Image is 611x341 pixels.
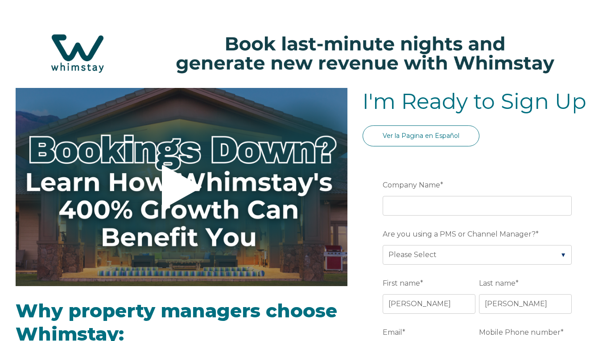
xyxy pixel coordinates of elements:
[383,178,440,192] span: Company Name
[383,325,402,339] span: Email
[363,125,479,146] a: Ver la Pagina en Español
[479,276,516,290] span: Last name
[383,227,536,241] span: Are you using a PMS or Channel Manager?
[383,276,420,290] span: First name
[9,22,602,85] img: Hubspot header for SSOB (4)
[363,88,586,114] span: I'm Ready to Sign Up
[479,325,561,339] span: Mobile Phone number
